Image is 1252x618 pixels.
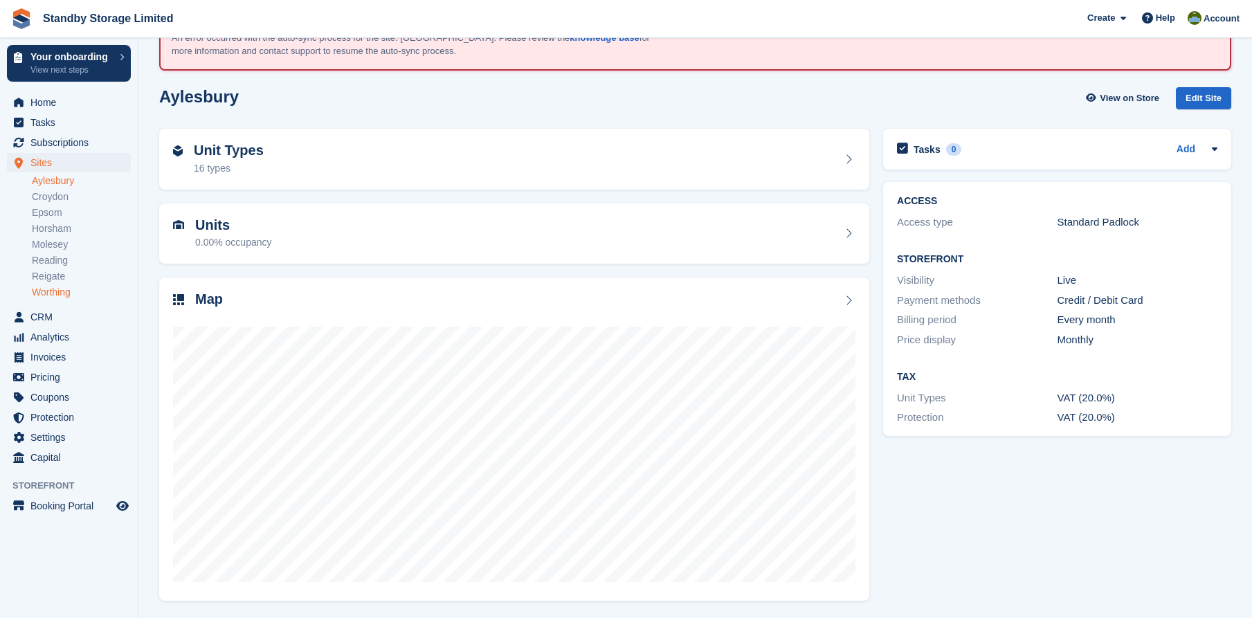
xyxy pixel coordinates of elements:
[897,390,1057,406] div: Unit Types
[7,93,131,112] a: menu
[1100,91,1159,105] span: View on Store
[7,153,131,172] a: menu
[7,113,131,132] a: menu
[30,428,114,447] span: Settings
[159,203,869,264] a: Units 0.00% occupancy
[1058,273,1217,289] div: Live
[1058,390,1217,406] div: VAT (20.0%)
[114,498,131,514] a: Preview store
[32,270,131,283] a: Reigate
[30,327,114,347] span: Analytics
[7,496,131,516] a: menu
[897,410,1057,426] div: Protection
[1176,87,1231,110] div: Edit Site
[195,217,272,233] h2: Units
[11,8,32,29] img: stora-icon-8386f47178a22dfd0bd8f6a31ec36ba5ce8667c1dd55bd0f319d3a0aa187defe.svg
[7,327,131,347] a: menu
[897,312,1057,328] div: Billing period
[897,273,1057,289] div: Visibility
[7,367,131,387] a: menu
[7,408,131,427] a: menu
[30,93,114,112] span: Home
[173,145,183,156] img: unit-type-icn-2b2737a686de81e16bb02015468b77c625bbabd49415b5ef34ead5e3b44a266d.svg
[30,496,114,516] span: Booking Portal
[897,215,1057,230] div: Access type
[32,238,131,251] a: Molesey
[30,52,113,62] p: Your onboarding
[30,113,114,132] span: Tasks
[159,87,239,106] h2: Aylesbury
[1058,293,1217,309] div: Credit / Debit Card
[1087,11,1115,25] span: Create
[30,307,114,327] span: CRM
[1188,11,1201,25] img: Aaron Winter
[897,372,1217,383] h2: Tax
[30,367,114,387] span: Pricing
[159,129,869,190] a: Unit Types 16 types
[7,347,131,367] a: menu
[194,161,264,176] div: 16 types
[173,220,184,230] img: unit-icn-7be61d7bf1b0ce9d3e12c5938cc71ed9869f7b940bace4675aadf7bd6d80202e.svg
[30,153,114,172] span: Sites
[7,45,131,82] a: Your onboarding View next steps
[37,7,179,30] a: Standby Storage Limited
[30,408,114,427] span: Protection
[194,143,264,158] h2: Unit Types
[30,347,114,367] span: Invoices
[30,64,113,76] p: View next steps
[30,388,114,407] span: Coupons
[7,428,131,447] a: menu
[1204,12,1240,26] span: Account
[897,293,1057,309] div: Payment methods
[1084,87,1165,110] a: View on Store
[570,33,639,43] a: knowledge base
[12,479,138,493] span: Storefront
[1058,332,1217,348] div: Monthly
[7,307,131,327] a: menu
[897,254,1217,265] h2: Storefront
[1058,410,1217,426] div: VAT (20.0%)
[32,190,131,203] a: Croydon
[897,196,1217,207] h2: ACCESS
[897,332,1057,348] div: Price display
[1058,312,1217,328] div: Every month
[1156,11,1175,25] span: Help
[7,388,131,407] a: menu
[946,143,962,156] div: 0
[7,448,131,467] a: menu
[1058,215,1217,230] div: Standard Padlock
[7,133,131,152] a: menu
[30,448,114,467] span: Capital
[914,143,941,156] h2: Tasks
[159,278,869,601] a: Map
[173,294,184,305] img: map-icn-33ee37083ee616e46c38cad1a60f524a97daa1e2b2c8c0bc3eb3415660979fc1.svg
[32,286,131,299] a: Worthing
[32,174,131,188] a: Aylesbury
[32,254,131,267] a: Reading
[32,206,131,219] a: Epsom
[195,291,223,307] h2: Map
[32,222,131,235] a: Horsham
[1176,87,1231,116] a: Edit Site
[1177,142,1195,158] a: Add
[172,31,656,58] p: An error occurred with the auto-sync process for the site: [GEOGRAPHIC_DATA]. Please review the f...
[195,235,272,250] div: 0.00% occupancy
[30,133,114,152] span: Subscriptions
